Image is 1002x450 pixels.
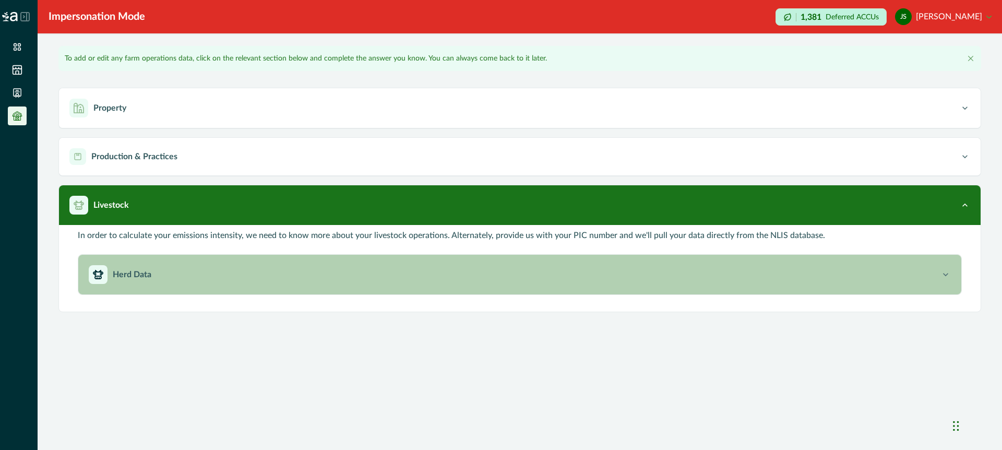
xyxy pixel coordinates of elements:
p: 1,381 [801,13,821,21]
p: In order to calculate your emissions intensity, we need to know more about your livestock operati... [78,229,825,242]
button: Livestock [59,185,981,225]
button: Production & Practices [59,138,981,175]
button: jarrod smith[PERSON_NAME] [895,4,992,29]
p: Deferred ACCUs [826,13,879,21]
button: Herd Data [78,255,961,294]
button: Close [964,52,977,65]
button: Property [59,88,981,128]
img: Logo [2,12,18,21]
iframe: Chat Widget [950,400,1002,450]
p: Livestock [93,199,129,211]
p: Herd Data [113,268,151,281]
div: Livestock [59,225,981,312]
p: Production & Practices [91,150,177,163]
p: To add or edit any farm operations data, click on the relevant section below and complete the ans... [65,53,547,64]
div: Drag [953,410,959,442]
p: Property [93,102,126,114]
div: Impersonation Mode [49,9,145,25]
